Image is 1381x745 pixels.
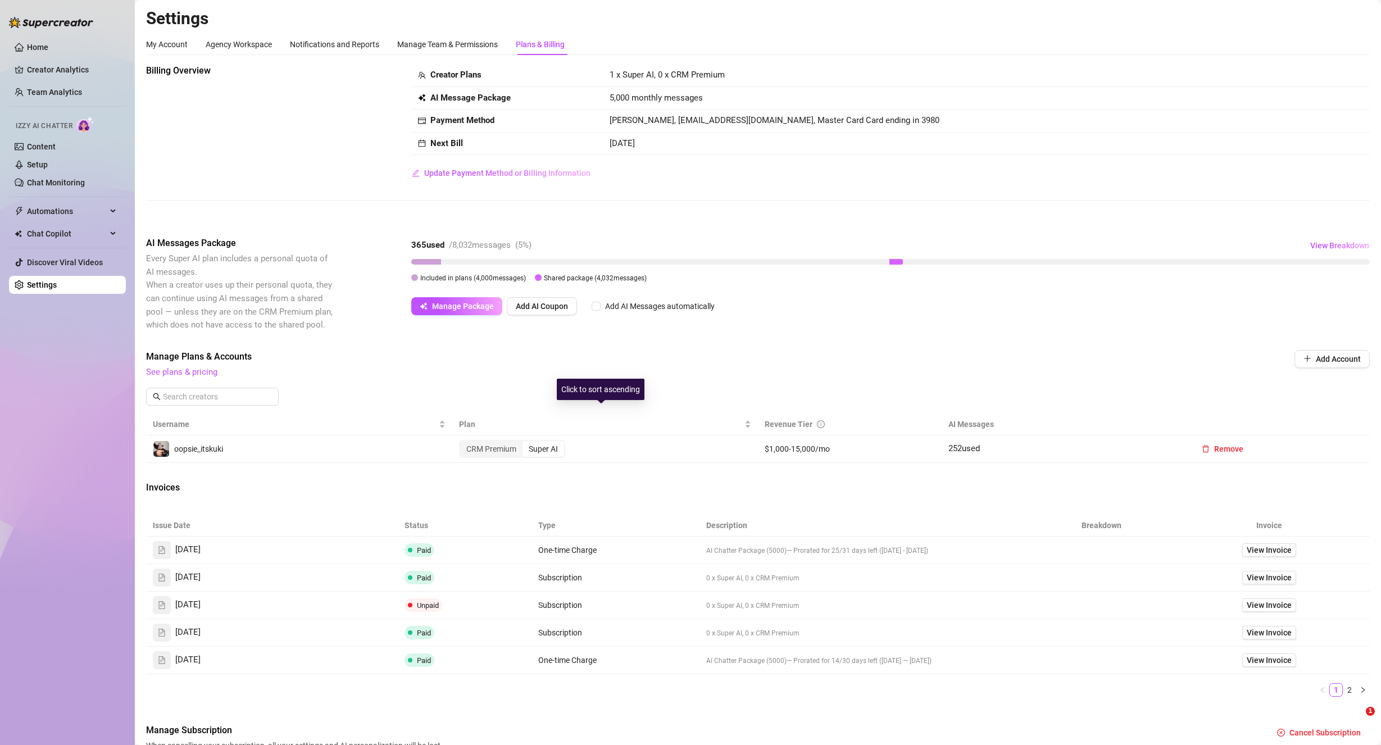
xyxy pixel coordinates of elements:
span: [DATE] [175,626,201,639]
span: file-text [158,629,166,637]
span: View Invoice [1247,544,1292,556]
span: Paid [417,546,431,555]
iframe: Intercom live chat [1343,707,1370,734]
h2: Settings [146,8,1370,29]
span: AI Messages Package [146,237,335,250]
span: right [1360,687,1366,693]
td: 0 x Super AI, 0 x CRM Premium [699,564,1035,592]
div: Manage Team & Permissions [397,38,498,51]
span: One-time Charge [538,546,597,555]
span: thunderbolt [15,207,24,216]
div: Notifications and Reports [290,38,379,51]
strong: 365 used [411,240,444,250]
button: Remove [1193,440,1252,458]
span: View Invoice [1247,626,1292,639]
span: file-text [158,656,166,664]
span: View Invoice [1247,654,1292,666]
th: Breakdown [1034,515,1169,537]
span: Subscription [538,601,582,610]
span: / 8,032 messages [449,240,511,250]
a: 1 [1330,684,1342,696]
li: 2 [1343,683,1356,697]
span: View Breakdown [1310,241,1369,250]
a: Content [27,142,56,151]
span: View Invoice [1247,571,1292,584]
span: Plan [459,418,743,430]
img: logo-BBDzfeDw.svg [9,17,93,28]
span: plus [1303,355,1311,362]
span: — Prorated for 14/30 days left ([DATE] — [DATE]) [787,657,932,665]
span: One-time Charge [538,656,597,665]
span: Invoices [146,481,335,494]
a: View Invoice [1242,543,1296,557]
div: My Account [146,38,188,51]
span: credit-card [418,117,426,125]
span: [DATE] [175,543,201,557]
div: Agency Workspace [206,38,272,51]
span: Revenue Tier [765,420,812,429]
span: [DATE] [175,598,201,612]
td: 0 x Super AI, 0 x CRM Premium [699,592,1035,619]
span: Izzy AI Chatter [16,121,72,131]
span: ( 5 %) [515,240,531,250]
span: Add Account [1316,355,1361,364]
th: AI Messages [942,414,1187,435]
span: Add AI Coupon [516,302,568,311]
span: Paid [417,574,431,582]
a: View Invoice [1242,626,1296,639]
span: Cancel Subscription [1289,728,1361,737]
a: Creator Analytics [27,61,117,79]
button: Manage Package [411,297,502,315]
div: Add AI Messages automatically [605,300,715,312]
img: AI Chatter [77,116,94,133]
span: [PERSON_NAME], [EMAIL_ADDRESS][DOMAIN_NAME], Master Card Card ending in 3980 [610,115,939,125]
span: [DATE] [175,653,201,667]
span: AI Chatter Package (5000) [706,547,787,555]
th: Description [699,515,1035,537]
span: Unpaid [417,601,439,610]
a: Setup [27,160,48,169]
span: oopsie_itskuki [174,444,223,453]
div: Plans & Billing [516,38,565,51]
span: Manage Package [432,302,494,311]
span: Automations [27,202,107,220]
button: left [1316,683,1329,697]
span: left [1319,687,1326,693]
span: — Prorated for 25/31 days left ([DATE] - [DATE]) [787,547,928,555]
span: 252 used [948,443,980,453]
th: Status [398,515,532,537]
a: Team Analytics [27,88,82,97]
a: View Invoice [1242,598,1296,612]
span: file-text [158,574,166,582]
span: delete [1202,445,1210,453]
span: [DATE] [175,571,201,584]
img: oopsie_itskuki [153,441,169,457]
button: Cancel Subscription [1268,724,1370,742]
span: Subscription [538,573,582,582]
input: Search creators [163,390,263,403]
a: View Invoice [1242,571,1296,584]
button: Update Payment Method or Billing Information [411,164,591,182]
span: 0 x Super AI, 0 x CRM Premium [706,574,799,582]
li: Next Page [1356,683,1370,697]
th: Type [531,515,699,537]
strong: AI Message Package [430,93,511,103]
span: file-text [158,601,166,609]
a: View Invoice [1242,653,1296,667]
strong: Next Bill [430,138,463,148]
span: 5,000 monthly messages [610,92,703,105]
button: Add Account [1294,350,1370,368]
span: Remove [1214,444,1243,453]
a: Chat Monitoring [27,178,85,187]
button: right [1356,683,1370,697]
span: 1 [1366,707,1375,716]
span: edit [412,169,420,177]
th: Username [146,414,452,435]
span: Paid [417,629,431,637]
span: search [153,393,161,401]
span: close-circle [1277,729,1285,737]
span: Every Super AI plan includes a personal quota of AI messages. When a creator uses up their person... [146,253,333,330]
span: [DATE] [610,138,635,148]
span: Update Payment Method or Billing Information [424,169,590,178]
span: Chat Copilot [27,225,107,243]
